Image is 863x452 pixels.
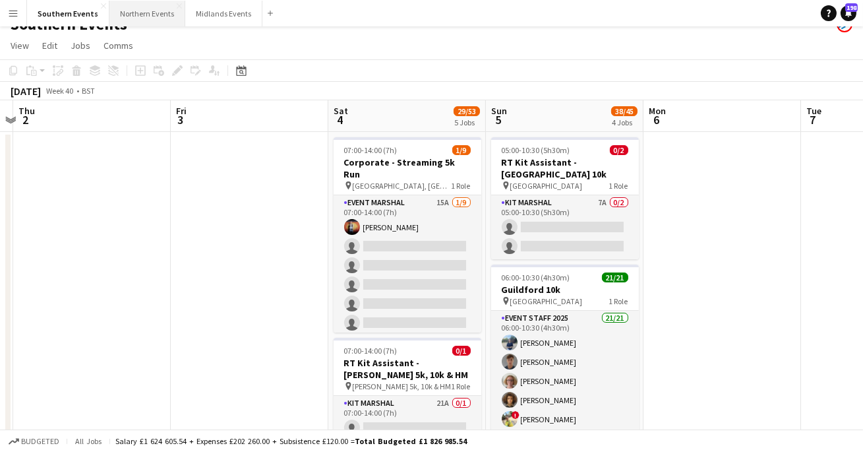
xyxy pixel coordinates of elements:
[18,105,35,117] span: Thu
[512,411,520,419] span: !
[174,112,187,127] span: 3
[65,37,96,54] a: Jobs
[109,1,185,26] button: Northern Events
[609,296,628,306] span: 1 Role
[7,434,61,449] button: Budgeted
[73,436,104,446] span: All jobs
[334,137,481,333] app-job-card: 07:00-14:00 (7h)1/9Corporate - Streaming 5k Run [GEOGRAPHIC_DATA], [GEOGRAPHIC_DATA]1 RoleEvent M...
[491,156,639,180] h3: RT Kit Assistant - [GEOGRAPHIC_DATA] 10k
[334,105,348,117] span: Sat
[353,381,452,391] span: [PERSON_NAME] 5k, 10k & HM
[344,346,398,356] span: 07:00-14:00 (7h)
[489,112,507,127] span: 5
[332,112,348,127] span: 4
[452,346,471,356] span: 0/1
[334,396,481,441] app-card-role: Kit Marshal21A0/107:00-14:00 (7h)
[334,195,481,393] app-card-role: Event Marshal15A1/907:00-14:00 (7h)[PERSON_NAME]
[353,181,452,191] span: [GEOGRAPHIC_DATA], [GEOGRAPHIC_DATA]
[176,105,187,117] span: Fri
[806,105,821,117] span: Tue
[454,117,479,127] div: 5 Jobs
[71,40,90,51] span: Jobs
[649,105,666,117] span: Mon
[611,106,638,116] span: 38/45
[491,105,507,117] span: Sun
[502,273,570,282] span: 06:00-10:30 (4h30m)
[5,37,34,54] a: View
[27,1,109,26] button: Southern Events
[37,37,63,54] a: Edit
[610,145,628,155] span: 0/2
[98,37,138,54] a: Comms
[355,436,467,446] span: Total Budgeted £1 826 985.54
[491,137,639,259] app-job-card: 05:00-10:30 (5h30m)0/2RT Kit Assistant - [GEOGRAPHIC_DATA] 10k [GEOGRAPHIC_DATA]1 RoleKit Marshal...
[452,181,471,191] span: 1 Role
[16,112,35,127] span: 2
[612,117,637,127] div: 4 Jobs
[510,181,583,191] span: [GEOGRAPHIC_DATA]
[11,40,29,51] span: View
[11,84,41,98] div: [DATE]
[452,145,471,155] span: 1/9
[491,195,639,259] app-card-role: Kit Marshal7A0/205:00-10:30 (5h30m)
[42,40,57,51] span: Edit
[491,284,639,296] h3: Guildford 10k
[452,381,471,391] span: 1 Role
[82,86,95,96] div: BST
[44,86,76,96] span: Week 40
[804,112,821,127] span: 7
[344,145,398,155] span: 07:00-14:00 (7h)
[609,181,628,191] span: 1 Role
[647,112,666,127] span: 6
[454,106,480,116] span: 29/53
[185,1,262,26] button: Midlands Events
[334,156,481,180] h3: Corporate - Streaming 5k Run
[510,296,583,306] span: [GEOGRAPHIC_DATA]
[21,437,59,446] span: Budgeted
[502,145,570,155] span: 05:00-10:30 (5h30m)
[602,273,628,282] span: 21/21
[334,338,481,441] app-job-card: 07:00-14:00 (7h)0/1RT Kit Assistant - [PERSON_NAME] 5k, 10k & HM [PERSON_NAME] 5k, 10k & HM1 Role...
[845,3,858,12] span: 198
[334,357,481,381] h3: RT Kit Assistant - [PERSON_NAME] 5k, 10k & HM
[115,436,467,446] div: Salary £1 624 605.54 + Expenses £202 260.00 + Subsistence £120.00 =
[104,40,133,51] span: Comms
[841,5,856,21] a: 198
